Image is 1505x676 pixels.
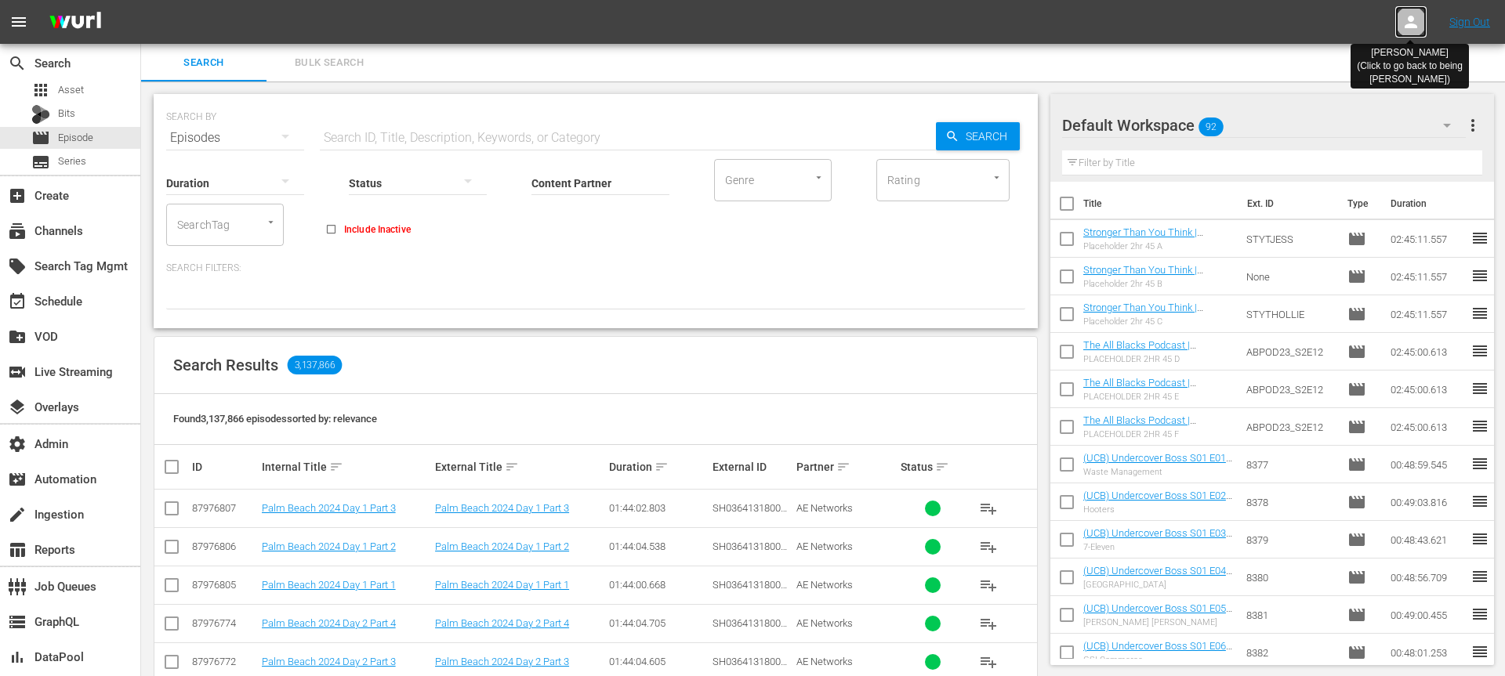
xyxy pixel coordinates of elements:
span: reorder [1471,492,1489,511]
span: reorder [1471,229,1489,248]
span: reorder [1471,530,1489,548]
span: SH036413180000 [713,579,787,602]
a: Palm Beach 2024 Day 1 Part 1 [262,579,396,591]
div: Placeholder 2hr 45 B [1083,279,1234,289]
button: playlist_add [970,566,1007,604]
td: 8377 [1240,446,1342,483]
a: (UCB) Undercover Boss S01 E04: [GEOGRAPHIC_DATA] [1083,565,1232,588]
span: Search Results [173,356,278,374]
div: [PERSON_NAME] [PERSON_NAME] [1083,617,1234,627]
td: 02:45:00.613 [1384,333,1471,371]
p: Search Filters: [166,262,1025,275]
button: Open [811,170,826,185]
span: Reports [8,540,27,559]
div: Hooters [1083,504,1234,515]
span: sort [329,460,343,474]
td: 02:45:11.557 [1384,295,1471,333]
span: Series [31,153,50,172]
span: Create [8,186,27,205]
div: PLACEHOLDER 2HR 45 E [1083,392,1234,402]
span: Episode [1347,380,1366,399]
div: PLACEHOLDER 2HR 45 F [1083,429,1234,439]
span: Bits [58,106,75,121]
div: Internal Title [262,457,430,476]
td: 00:48:59.545 [1384,446,1471,483]
span: Overlays [8,398,27,417]
span: Search Tag Mgmt [8,257,27,276]
td: 00:49:03.816 [1384,483,1471,521]
span: Episode [1347,530,1366,549]
span: reorder [1471,417,1489,436]
span: Search [8,54,27,73]
span: reorder [1471,266,1489,285]
a: Palm Beach 2024 Day 2 Part 4 [435,617,569,629]
a: Palm Beach 2024 Day 2 Part 4 [262,617,396,629]
div: 7-Eleven [1083,542,1234,552]
button: playlist_add [970,605,1007,642]
a: Stronger Than You Think | [PERSON_NAME] | [PERSON_NAME] | [PERSON_NAME] | [PERSON_NAME] [1083,302,1203,360]
span: sort [836,460,850,474]
span: Channels [8,222,27,240]
button: playlist_add [970,490,1007,527]
span: DataPool [8,648,27,667]
div: Episodes [166,116,304,160]
span: Asset [58,82,84,98]
a: The All Blacks Podcast | [PERSON_NAME] and the Rise of Women’s Rugby [1083,377,1227,412]
span: Episode [1347,305,1366,324]
span: sort [655,460,669,474]
td: 00:49:00.455 [1384,596,1471,634]
span: AE Networks [796,656,853,667]
td: 8381 [1240,596,1342,634]
span: Admin [8,435,27,454]
td: 02:45:11.557 [1384,220,1471,258]
div: Placeholder 2hr 45 C [1083,316,1234,327]
span: reorder [1471,567,1489,586]
div: Waste Management [1083,467,1234,477]
td: 00:48:56.709 [1384,559,1471,596]
td: 8380 [1240,559,1342,596]
span: playlist_add [979,537,998,556]
span: reorder [1471,342,1489,360]
span: menu [9,13,28,31]
span: Episode [1347,606,1366,624]
div: 87976774 [192,617,257,629]
a: (UCB) Undercover Boss S01 E01: Waste Management [1083,452,1232,475]
div: External ID [713,461,791,473]
a: (UCB) Undercover Boss S01 E02: Hooters [1083,490,1232,513]
span: reorder [1471,304,1489,323]
div: 87976772 [192,656,257,667]
span: AE Networks [796,617,853,629]
div: 01:44:04.538 [609,540,709,552]
span: GraphQL [8,613,27,631]
div: 87976805 [192,579,257,591]
a: Stronger Than You Think | [PERSON_NAME] | [PERSON_NAME] | [PERSON_NAME] |[PERSON_NAME] [1083,226,1203,285]
div: [GEOGRAPHIC_DATA] [1083,580,1234,590]
div: External Title [435,457,604,476]
div: Default Workspace [1062,103,1466,147]
div: 01:44:04.705 [609,617,709,629]
span: Episode [58,130,93,146]
div: Status [901,457,966,476]
a: Palm Beach 2024 Day 2 Part 3 [262,656,396,667]
span: Asset [31,81,50,99]
span: Live Streaming [8,363,27,381]
div: ID [192,461,257,473]
span: sort [505,460,519,474]
span: playlist_add [979,499,998,518]
a: Sign Out [1449,16,1490,28]
div: [PERSON_NAME] (Click to go back to being [PERSON_NAME] ) [1357,46,1463,86]
th: Duration [1381,182,1475,226]
button: playlist_add [970,528,1007,566]
div: GSI Commerce [1083,655,1234,665]
span: Job Queues [8,577,27,596]
span: Episode [1347,418,1366,436]
span: AE Networks [796,540,853,552]
td: 8382 [1240,634,1342,671]
a: Palm Beach 2024 Day 1 Part 2 [262,540,396,552]
td: None [1240,258,1342,295]
td: 00:48:43.621 [1384,521,1471,559]
span: playlist_add [979,653,998,671]
td: 00:48:01.253 [1384,634,1471,671]
td: 02:45:00.613 [1384,408,1471,446]
td: 02:45:00.613 [1384,371,1471,408]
